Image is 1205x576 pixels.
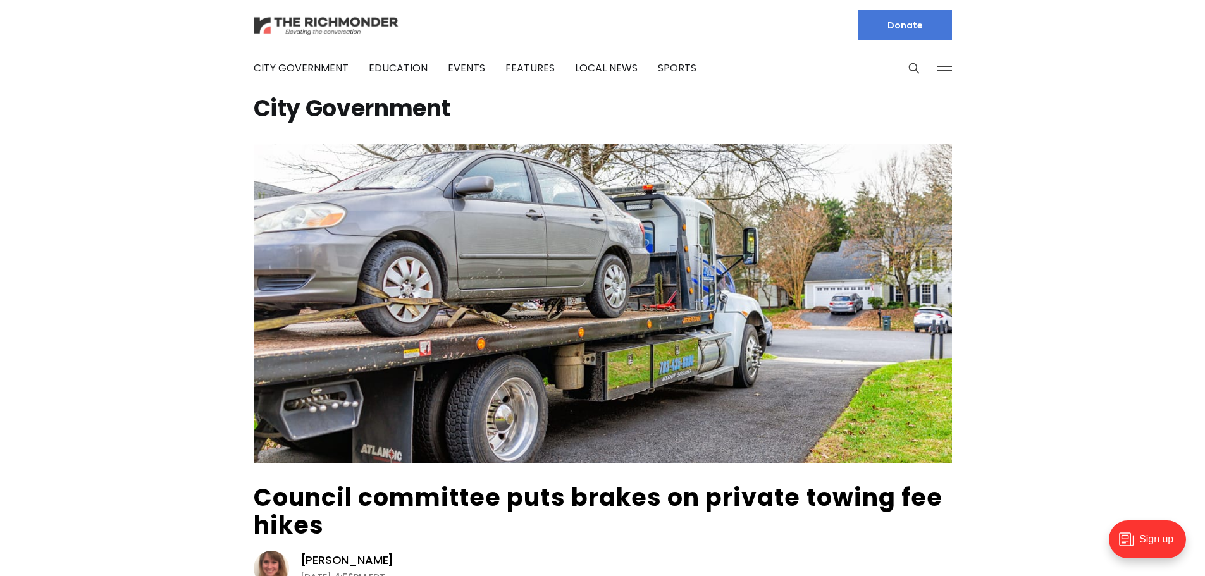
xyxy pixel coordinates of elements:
a: Events [448,61,485,75]
a: Features [505,61,555,75]
a: Council committee puts brakes on private towing fee hikes [254,481,943,542]
iframe: portal-trigger [1098,514,1205,576]
img: The Richmonder [254,15,399,37]
a: Sports [658,61,696,75]
a: Education [369,61,428,75]
h1: City Government [254,99,952,119]
a: Donate [858,10,952,40]
a: Local News [575,61,638,75]
a: City Government [254,61,349,75]
button: Search this site [905,59,924,78]
a: [PERSON_NAME] [300,553,394,568]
